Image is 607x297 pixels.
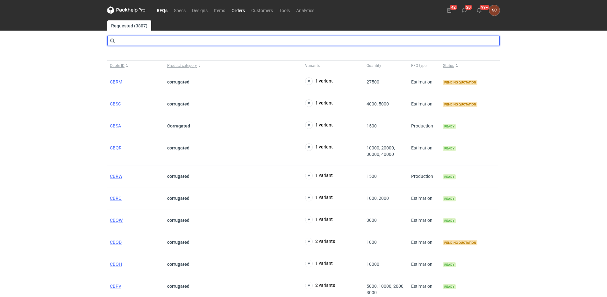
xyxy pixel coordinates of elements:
span: Variants [305,63,320,68]
a: CBOH [110,262,122,267]
div: Estimation [409,231,440,253]
a: CBQD [110,240,122,245]
span: Quantity [367,63,381,68]
span: 1000 [367,240,377,245]
strong: corrugated [167,79,189,84]
strong: corrugated [167,101,189,106]
div: Estimation [409,137,440,165]
strong: corrugated [167,218,189,223]
span: Ready [443,284,456,289]
button: 20 [459,5,469,15]
span: Ready [443,146,456,151]
button: 1 variant [305,99,333,107]
span: Status [443,63,454,68]
span: 10000, 20000, 30000, 40000 [367,145,395,157]
button: 1 variant [305,172,333,179]
div: Estimation [409,253,440,275]
a: Items [211,6,228,14]
a: Requested (3807) [107,20,151,31]
a: RFQs [154,6,171,14]
button: 1 variant [305,121,333,129]
a: CBQW [110,218,123,223]
strong: corrugated [167,145,189,150]
span: RFQ type [411,63,426,68]
button: Status [440,61,498,71]
span: Ready [443,262,456,267]
a: CBRO [110,196,122,201]
button: 1 variant [305,194,333,201]
span: 5000, 10000, 2000, 3000 [367,284,404,295]
strong: corrugated [167,174,189,179]
div: Production [409,115,440,137]
a: Specs [171,6,189,14]
a: CBSA [110,123,121,128]
button: 99+ [474,5,484,15]
span: Quote ID [110,63,125,68]
a: CBRM [110,79,122,84]
button: Quote ID [107,61,165,71]
a: CBRW [110,174,122,179]
button: SC [489,5,500,16]
a: CBPV [110,284,121,289]
button: Product category [165,61,303,71]
button: 2 variants [305,282,335,289]
span: Pending quotation [443,240,477,245]
a: CBQR [110,145,122,150]
strong: corrugated [167,240,189,245]
a: Designs [189,6,211,14]
a: Tools [276,6,293,14]
svg: Packhelp Pro [107,6,146,14]
span: 27500 [367,79,379,84]
span: Product category [167,63,197,68]
a: Orders [228,6,248,14]
span: Ready [443,174,456,179]
span: Ready [443,124,456,129]
div: Sylwia Cichórz [489,5,500,16]
button: 1 variant [305,77,333,85]
span: Ready [443,218,456,223]
button: 1 variant [305,216,333,223]
span: 1500 [367,123,377,128]
button: 2 variants [305,238,335,245]
strong: Corrugated [167,123,190,128]
button: 1 variant [305,260,333,267]
a: CBSC [110,101,121,106]
a: Analytics [293,6,318,14]
strong: corrugated [167,284,189,289]
div: Estimation [409,209,440,231]
span: 4000, 5000 [367,101,389,106]
div: Production [409,165,440,187]
button: 1 variant [305,143,333,151]
strong: corrugated [167,196,189,201]
span: 1500 [367,174,377,179]
span: Pending quotation [443,80,477,85]
div: Estimation [409,93,440,115]
button: 42 [444,5,454,15]
div: Estimation [409,187,440,209]
span: 3000 [367,218,377,223]
span: Pending quotation [443,102,477,107]
div: Estimation [409,71,440,93]
strong: corrugated [167,262,189,267]
span: 1000, 2000 [367,196,389,201]
a: Customers [248,6,276,14]
span: 10000 [367,262,379,267]
span: Ready [443,196,456,201]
